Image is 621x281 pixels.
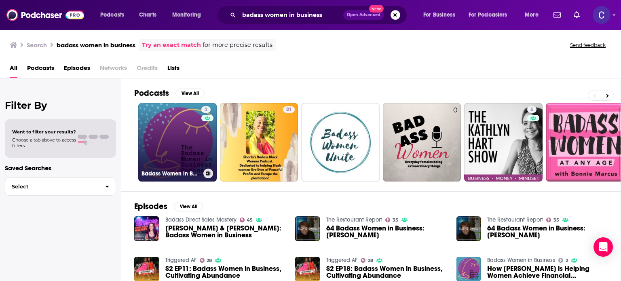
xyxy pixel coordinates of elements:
[527,106,537,113] a: 5
[165,265,286,279] a: S2 EP11: Badass Women in Business, Cultivating Abundance
[134,88,169,98] h2: Podcasts
[453,106,458,178] div: 0
[593,6,610,24] button: Show profile menu
[165,216,237,223] a: Badass Direct Sales Mastery
[5,177,116,196] button: Select
[201,106,211,113] a: 2
[95,8,135,21] button: open menu
[326,265,447,279] a: S2 EP18: Badass Women in Business, Cultivating Abundance
[286,106,291,114] span: 21
[134,201,167,211] h2: Episodes
[205,106,207,114] span: 2
[27,61,54,78] a: Podcasts
[594,237,613,257] div: Open Intercom Messenger
[593,6,610,24] span: Logged in as publicityxxtina
[368,259,373,262] span: 28
[487,225,608,239] span: 64 Badass Women in Business: [PERSON_NAME]
[283,106,295,113] a: 21
[464,103,543,182] a: 5
[558,258,568,263] a: 2
[519,8,549,21] button: open menu
[593,6,610,24] img: User Profile
[525,9,539,21] span: More
[326,225,447,239] a: 64 Badass Women in Business: Kathleen Wood
[347,13,380,17] span: Open Advanced
[566,259,568,262] span: 2
[203,40,272,50] span: for more precise results
[487,257,555,264] a: Badass Women in Business
[165,225,286,239] a: Gini Trask & Kimberly Hobscheid: Badass Women in Business
[383,103,461,182] a: 0
[247,218,253,222] span: 45
[487,265,608,279] a: How Simone Cimiluca-Radzins is Helping Women Achieve Financial Independence on the Badass Women i...
[172,9,201,21] span: Monitoring
[463,8,519,21] button: open menu
[167,8,211,21] button: open menu
[12,137,76,148] span: Choose a tab above to access filters.
[134,88,205,98] a: PodcastsView All
[139,9,156,21] span: Charts
[487,225,608,239] a: 64 Badass Women in Business: Kathleen Wood
[6,7,84,23] img: Podchaser - Follow, Share and Rate Podcasts
[369,5,384,13] span: New
[5,164,116,172] p: Saved Searches
[385,218,398,222] a: 35
[343,10,384,20] button: Open AdvancedNew
[174,202,203,211] button: View All
[487,265,608,279] span: How [PERSON_NAME] is Helping Women Achieve Financial Independence on the Badass Women in Business...
[220,103,298,182] a: 21
[418,8,465,21] button: open menu
[553,218,559,222] span: 35
[167,61,180,78] a: Lists
[134,8,161,21] a: Charts
[469,9,507,21] span: For Podcasters
[240,218,253,222] a: 45
[546,218,559,222] a: 35
[326,257,357,264] a: Triggered AF
[5,184,99,189] span: Select
[487,216,543,223] a: The Restaurant Report
[224,6,415,24] div: Search podcasts, credits, & more...
[326,225,447,239] span: 64 Badass Women in Business: [PERSON_NAME]
[12,129,76,135] span: Want to filter your results?
[200,258,212,263] a: 28
[165,257,196,264] a: Triggered AF
[207,259,212,262] span: 28
[64,61,90,78] a: Episodes
[165,225,286,239] span: [PERSON_NAME] & [PERSON_NAME]: Badass Women in Business
[142,170,200,177] h3: Badass Women in Business
[456,216,481,241] img: 64 Badass Women in Business: Kathleen Wood
[239,8,343,21] input: Search podcasts, credits, & more...
[100,61,127,78] span: Networks
[530,106,533,114] span: 5
[134,216,159,241] img: Gini Trask & Kimberly Hobscheid: Badass Women in Business
[134,201,203,211] a: EpisodesView All
[57,41,135,49] h3: badass women in business
[10,61,17,78] a: All
[137,61,158,78] span: Credits
[423,9,455,21] span: For Business
[326,216,382,223] a: The Restaurant Report
[295,216,320,241] img: 64 Badass Women in Business: Kathleen Wood
[568,42,608,49] button: Send feedback
[142,40,201,50] a: Try an exact match
[570,8,583,22] a: Show notifications dropdown
[5,99,116,111] h2: Filter By
[27,41,47,49] h3: Search
[361,258,373,263] a: 28
[550,8,564,22] a: Show notifications dropdown
[175,89,205,98] button: View All
[393,218,398,222] span: 35
[138,103,217,182] a: 2Badass Women in Business
[100,9,124,21] span: Podcasts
